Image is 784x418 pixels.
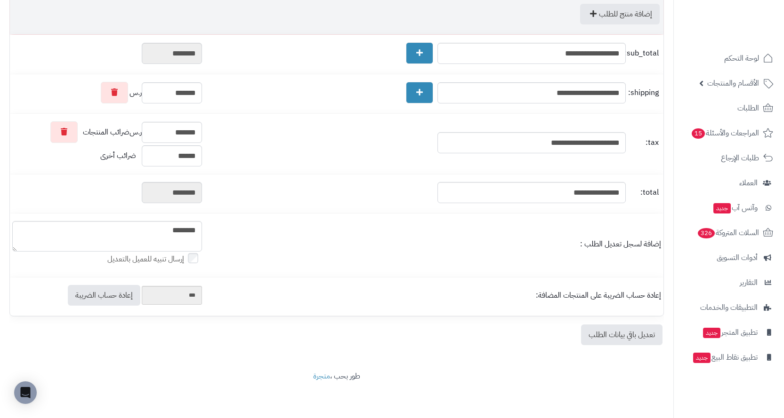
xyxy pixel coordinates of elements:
[724,52,759,65] span: لوحة التحكم
[628,48,659,59] span: sub_total:
[679,271,778,294] a: التقارير
[628,187,659,198] span: total:
[679,197,778,219] a: وآتس آبجديد
[313,371,330,382] a: متجرة
[707,77,759,90] span: الأقسام والمنتجات
[679,321,778,344] a: تطبيق المتجرجديد
[697,226,759,239] span: السلات المتروكة
[703,328,720,338] span: جديد
[679,346,778,369] a: تطبيق نقاط البيعجديد
[679,246,778,269] a: أدوات التسويق
[14,381,37,404] div: Open Intercom Messenger
[717,251,758,264] span: أدوات التسويق
[698,228,715,238] span: 326
[679,97,778,119] a: الطلبات
[628,87,659,98] span: shipping:
[737,102,759,115] span: الطلبات
[713,203,731,213] span: جديد
[679,172,778,194] a: العملاء
[68,285,140,306] a: إعادة حساب الضريبة
[580,4,660,24] a: إضافة منتج للطلب
[188,253,198,263] input: إرسال تنبيه للعميل بالتعديل
[692,128,705,139] span: 15
[679,47,778,70] a: لوحة التحكم
[700,301,758,314] span: التطبيقات والخدمات
[679,147,778,169] a: طلبات الإرجاع
[721,151,759,165] span: طلبات الإرجاع
[693,353,711,363] span: جديد
[692,351,758,364] span: تطبيق نقاط البيع
[107,254,202,265] label: إرسال تنبيه للعميل بالتعديل
[720,23,775,43] img: logo-2.png
[740,276,758,289] span: التقارير
[679,122,778,144] a: المراجعات والأسئلة15
[712,201,758,214] span: وآتس آب
[581,324,663,345] a: تعديل باقي بيانات الطلب
[83,127,129,138] span: ضرائب المنتجات
[739,176,758,189] span: العملاء
[691,126,759,140] span: المراجعات والأسئلة
[628,137,659,148] span: tax:
[100,150,136,161] span: ضرائب أخرى
[12,82,202,103] div: ر.س
[679,296,778,319] a: التطبيقات والخدمات
[702,326,758,339] span: تطبيق المتجر
[207,239,661,250] div: إضافة لسجل تعديل الطلب :
[12,121,202,143] div: ر.س
[207,290,661,301] div: إعادة حساب الضريبة على المنتجات المضافة:
[679,221,778,244] a: السلات المتروكة326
